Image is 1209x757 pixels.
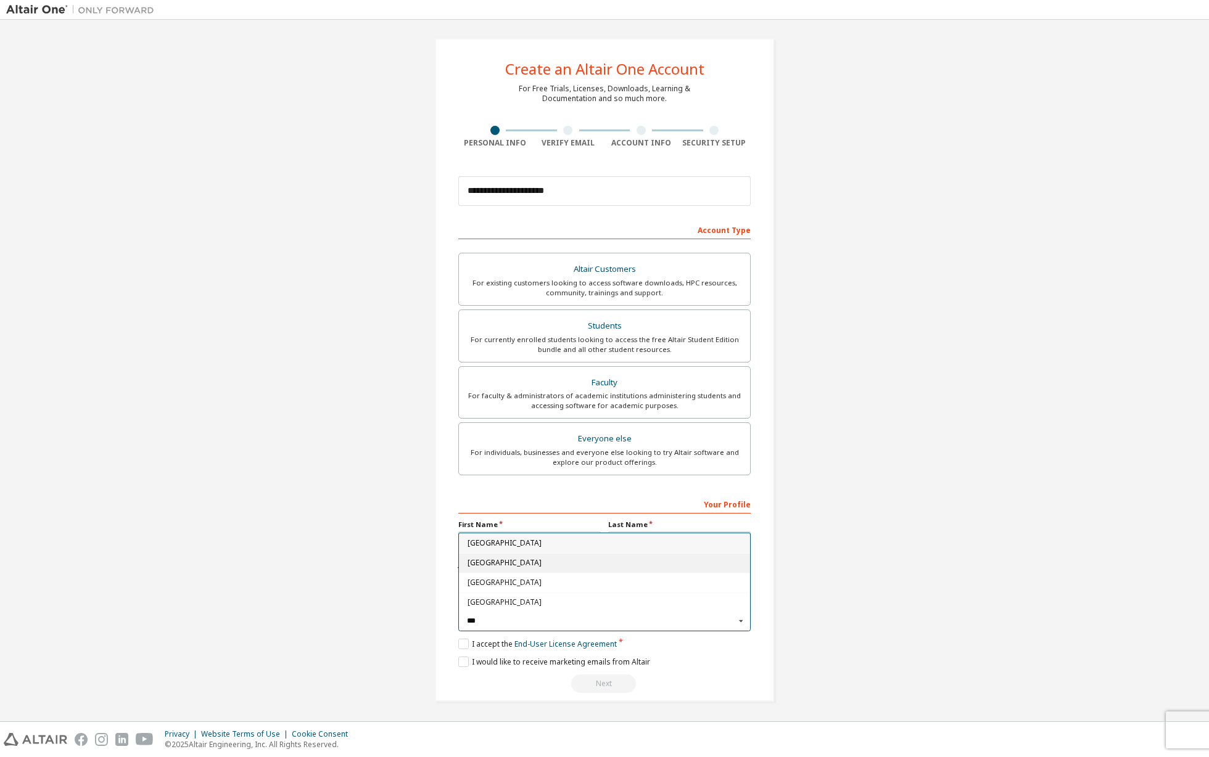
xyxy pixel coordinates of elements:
img: altair_logo.svg [4,733,67,746]
div: Personal Info [458,138,532,148]
a: End-User License Agreement [514,639,617,649]
img: instagram.svg [95,733,108,746]
div: Everyone else [466,430,743,448]
div: For faculty & administrators of academic institutions administering students and accessing softwa... [466,391,743,411]
img: youtube.svg [136,733,154,746]
div: Create an Altair One Account [505,62,704,76]
label: I would like to receive marketing emails from Altair [458,657,650,667]
img: facebook.svg [75,733,88,746]
img: Altair One [6,4,160,16]
div: Your Profile [458,494,751,514]
div: Cookie Consent [292,729,355,739]
div: Account Info [604,138,678,148]
div: Altair Customers [466,261,743,278]
span: [GEOGRAPHIC_DATA] [468,559,742,567]
span: [GEOGRAPHIC_DATA] [468,579,742,586]
div: Verify Email [532,138,605,148]
label: First Name [458,520,601,530]
label: Last Name [608,520,751,530]
div: Students [466,317,743,335]
div: Faculty [466,374,743,391]
img: linkedin.svg [115,733,128,746]
label: I accept the [458,639,617,649]
div: Privacy [165,729,201,739]
div: Website Terms of Use [201,729,292,739]
div: Account Type [458,219,751,239]
p: © 2025 Altair Engineering, Inc. All Rights Reserved. [165,739,355,750]
div: For existing customers looking to access software downloads, HPC resources, community, trainings ... [466,278,743,298]
div: For individuals, businesses and everyone else looking to try Altair software and explore our prod... [466,448,743,467]
div: Security Setup [678,138,751,148]
div: For Free Trials, Licenses, Downloads, Learning & Documentation and so much more. [519,84,690,104]
div: Read and acccept EULA to continue [458,674,751,693]
span: [GEOGRAPHIC_DATA] [468,539,742,547]
span: [GEOGRAPHIC_DATA] [468,598,742,605]
div: For currently enrolled students looking to access the free Altair Student Edition bundle and all ... [466,335,743,354]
